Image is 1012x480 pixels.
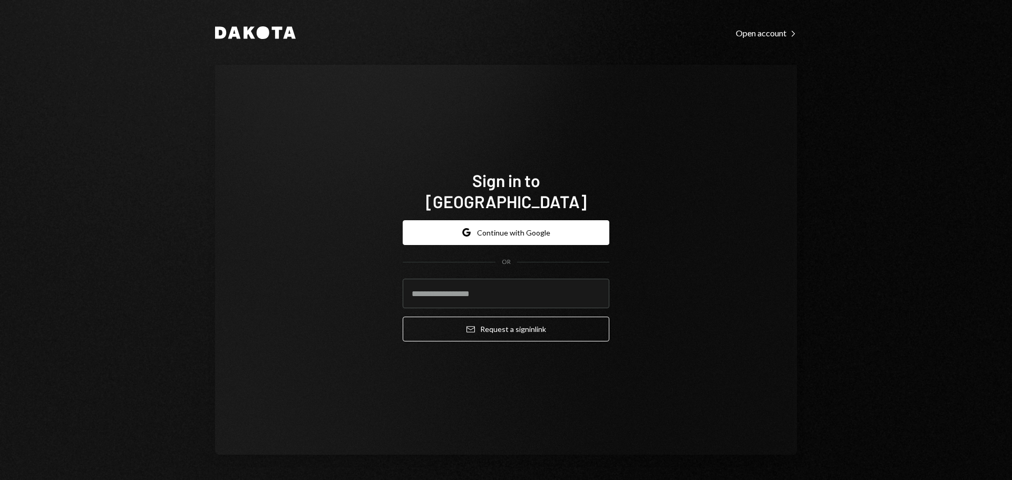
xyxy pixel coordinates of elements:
[403,220,609,245] button: Continue with Google
[403,170,609,212] h1: Sign in to [GEOGRAPHIC_DATA]
[502,258,511,267] div: OR
[736,27,797,38] a: Open account
[403,317,609,341] button: Request a signinlink
[736,28,797,38] div: Open account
